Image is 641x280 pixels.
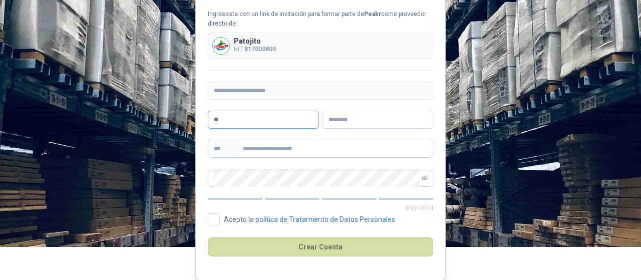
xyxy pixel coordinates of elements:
[208,237,433,256] button: Crear Cuenta
[364,11,381,18] b: Peakr
[244,46,276,53] b: 817000809
[213,38,229,54] img: Company Logo
[234,38,276,45] p: Patojito
[220,216,399,223] span: Acepto la
[208,10,433,29] div: Ingresaste con un link de invitación para formar parte de como proveedor directo de:
[422,175,428,181] span: eye-invisible
[255,215,395,223] a: política de Tratamiento de Datos Personales
[234,45,276,54] p: NIT
[208,203,433,213] p: Muy débil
